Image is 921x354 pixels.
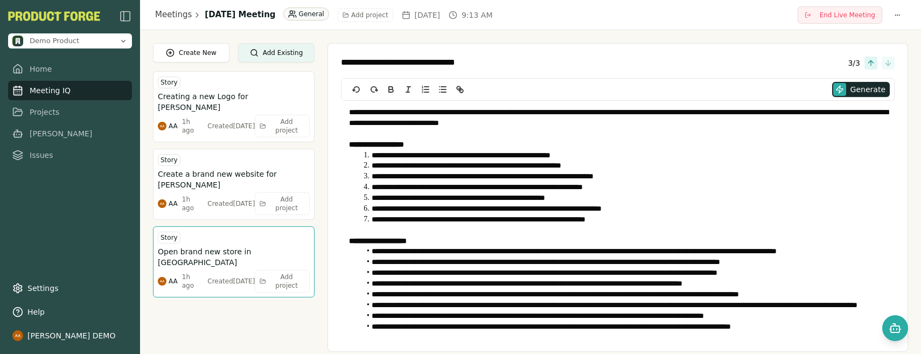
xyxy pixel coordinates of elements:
[8,33,132,48] button: Open organization switcher
[283,8,329,20] div: General
[268,195,305,212] span: Add project
[882,315,908,341] button: Open chat
[255,270,310,293] button: Add project
[351,11,388,19] span: Add project
[158,154,180,166] div: Story
[207,277,255,286] div: Created [DATE]
[119,10,132,23] img: sidebar
[119,10,132,23] button: Close Sidebar
[8,124,132,143] a: [PERSON_NAME]
[158,277,166,286] img: Alvaro Arteaga DEMO
[8,145,132,165] a: Issues
[12,330,23,341] img: profile
[268,273,305,290] span: Add project
[338,8,393,22] button: Add project
[850,84,885,95] span: Generate
[182,273,204,290] div: 1h ago
[401,83,416,96] button: Italic
[182,195,204,212] div: 1h ago
[848,58,860,68] span: 3 / 3
[8,279,132,298] a: Settings
[8,302,132,322] button: Help
[452,83,468,96] button: Link
[462,10,493,20] span: 9:13 AM
[207,199,255,208] div: Created [DATE]
[158,91,310,113] h3: Creating a new Logo for [PERSON_NAME]
[268,117,305,135] span: Add project
[435,83,450,96] button: Bullet
[415,10,440,20] span: [DATE]
[383,83,399,96] button: Bold
[798,6,882,24] button: End Live Meeting
[255,192,310,215] button: Add project
[182,117,204,135] div: 1h ago
[8,102,132,122] a: Projects
[418,83,433,96] button: Ordered
[820,11,875,19] span: End Live Meeting
[158,77,180,88] div: Story
[153,43,229,63] button: Create New
[366,83,381,96] button: redo
[155,9,192,21] a: Meetings
[864,57,877,70] button: Previous page
[30,36,79,46] span: Demo Product
[158,246,310,268] h3: Open brand new store in [GEOGRAPHIC_DATA]
[8,59,132,79] a: Home
[207,122,255,130] div: Created [DATE]
[8,81,132,100] a: Meeting IQ
[169,199,178,208] span: AA
[169,277,178,286] span: AA
[8,11,100,21] button: PF-Logo
[158,232,180,244] div: Story
[832,82,890,97] button: Generate
[205,9,275,21] h1: [DATE] Meeting
[158,122,166,130] img: Alvaro Arteaga DEMO
[255,115,310,137] button: Add project
[158,199,166,208] img: Alvaro Arteaga DEMO
[12,36,23,46] img: Demo Product
[882,57,895,70] button: Next page
[8,11,100,21] img: Product Forge
[169,122,178,130] span: AA
[8,326,132,345] button: [PERSON_NAME] DEMO
[349,83,364,96] button: undo
[238,43,315,63] button: Add Existing
[158,169,310,190] h3: Create a brand new website for [PERSON_NAME]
